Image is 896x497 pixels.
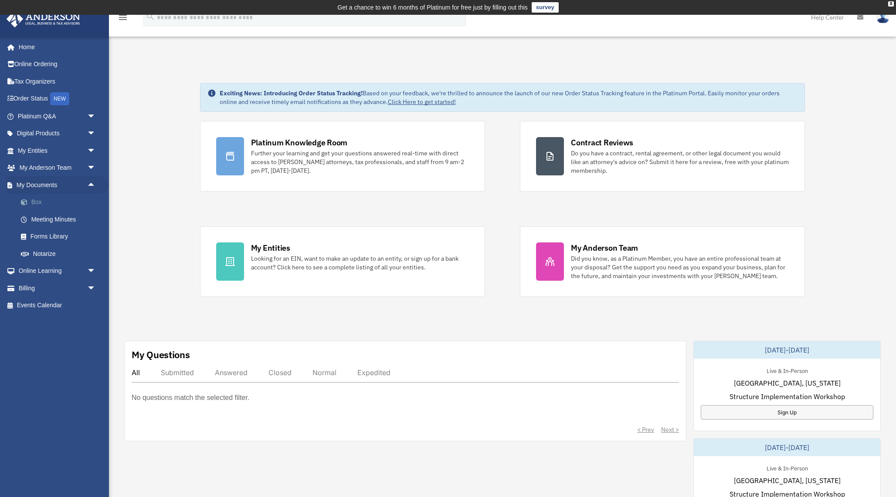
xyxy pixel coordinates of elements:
[571,137,633,148] div: Contract Reviews
[388,98,456,106] a: Click Here to get started!
[50,92,69,105] div: NEW
[571,242,638,253] div: My Anderson Team
[132,392,249,404] p: No questions match the selected filter.
[734,475,841,486] span: [GEOGRAPHIC_DATA], [US_STATE]
[6,107,109,125] a: Platinum Q&Aarrow_drop_down
[6,176,109,194] a: My Documentsarrow_drop_up
[251,137,348,148] div: Platinum Knowledge Room
[571,254,789,280] div: Did you know, as a Platinum Member, you have an entire professional team at your disposal? Get th...
[161,368,194,377] div: Submitted
[6,73,109,90] a: Tax Organizers
[12,228,109,245] a: Forms Library
[694,341,880,359] div: [DATE]-[DATE]
[357,368,390,377] div: Expedited
[6,159,109,177] a: My Anderson Teamarrow_drop_down
[220,89,798,106] div: Based on your feedback, we're thrilled to announce the launch of our new Order Status Tracking fe...
[6,125,109,142] a: Digital Productsarrow_drop_down
[701,405,873,420] a: Sign Up
[118,15,128,23] a: menu
[200,121,485,191] a: Platinum Knowledge Room Further your learning and get your questions answered real-time with dire...
[220,89,363,97] strong: Exciting News: Introducing Order Status Tracking!
[12,211,109,228] a: Meeting Minutes
[760,463,815,472] div: Live & In-Person
[87,107,105,125] span: arrow_drop_down
[337,2,528,13] div: Get a chance to win 6 months of Platinum for free just by filling out this
[6,297,109,314] a: Events Calendar
[876,11,889,24] img: User Pic
[730,391,845,402] span: Structure Implementation Workshop
[87,279,105,297] span: arrow_drop_down
[520,226,805,297] a: My Anderson Team Did you know, as a Platinum Member, you have an entire professional team at your...
[6,56,109,73] a: Online Ordering
[87,125,105,143] span: arrow_drop_down
[132,368,140,377] div: All
[694,439,880,456] div: [DATE]-[DATE]
[87,142,105,160] span: arrow_drop_down
[251,149,469,175] div: Further your learning and get your questions answered real-time with direct access to [PERSON_NAM...
[6,38,105,56] a: Home
[571,149,789,175] div: Do you have a contract, rental agreement, or other legal document you would like an attorney's ad...
[215,368,248,377] div: Answered
[87,176,105,194] span: arrow_drop_up
[6,142,109,159] a: My Entitiesarrow_drop_down
[6,279,109,297] a: Billingarrow_drop_down
[87,262,105,280] span: arrow_drop_down
[118,12,128,23] i: menu
[532,2,559,13] a: survey
[734,378,841,388] span: [GEOGRAPHIC_DATA], [US_STATE]
[888,1,894,7] div: close
[760,366,815,375] div: Live & In-Person
[146,12,155,21] i: search
[312,368,336,377] div: Normal
[4,10,83,27] img: Anderson Advisors Platinum Portal
[12,245,109,262] a: Notarize
[520,121,805,191] a: Contract Reviews Do you have a contract, rental agreement, or other legal document you would like...
[87,159,105,177] span: arrow_drop_down
[12,194,109,211] a: Box
[6,262,109,280] a: Online Learningarrow_drop_down
[132,348,190,361] div: My Questions
[200,226,485,297] a: My Entities Looking for an EIN, want to make an update to an entity, or sign up for a bank accoun...
[251,254,469,272] div: Looking for an EIN, want to make an update to an entity, or sign up for a bank account? Click her...
[268,368,292,377] div: Closed
[251,242,290,253] div: My Entities
[6,90,109,108] a: Order StatusNEW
